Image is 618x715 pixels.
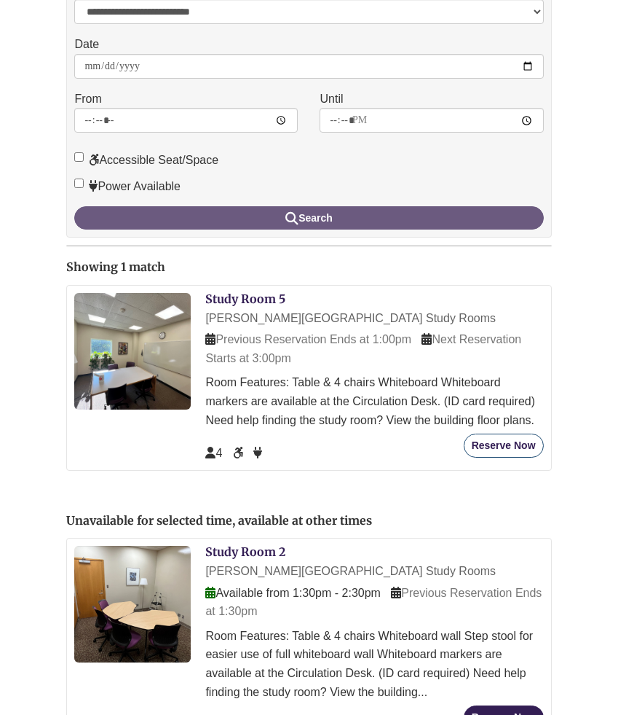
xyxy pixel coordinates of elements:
input: Power Available [74,179,84,188]
label: Until [320,90,343,109]
span: Next Reservation Starts at 3:00pm [205,333,521,364]
label: Power Available [74,177,181,196]
button: Reserve Now [464,434,544,458]
span: Previous Reservation Ends at 1:00pm [205,333,411,345]
button: Search [74,206,543,230]
label: Date [74,35,99,54]
span: Available from 1:30pm - 2:30pm [205,587,380,599]
div: Room Features: Table & 4 chairs Whiteboard Whiteboard markers are available at the Circulation De... [205,373,543,429]
span: Accessible Seat/Space [233,447,246,459]
div: [PERSON_NAME][GEOGRAPHIC_DATA] Study Rooms [205,562,543,581]
div: [PERSON_NAME][GEOGRAPHIC_DATA] Study Rooms [205,309,543,328]
span: The capacity of this space [205,447,222,459]
span: Power Available [253,447,262,459]
h2: Showing 1 match [66,261,551,274]
a: Study Room 5 [205,292,285,306]
label: Accessible Seat/Space [74,151,218,170]
img: Study Room 2 [74,546,191,663]
img: Study Room 5 [74,293,191,410]
input: Accessible Seat/Space [74,152,84,162]
label: From [74,90,101,109]
a: Study Room 2 [205,544,285,559]
h2: Unavailable for selected time, available at other times [66,515,551,528]
div: Room Features: Table & 4 chairs Whiteboard wall Step stool for easier use of full whiteboard wall... [205,627,543,701]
